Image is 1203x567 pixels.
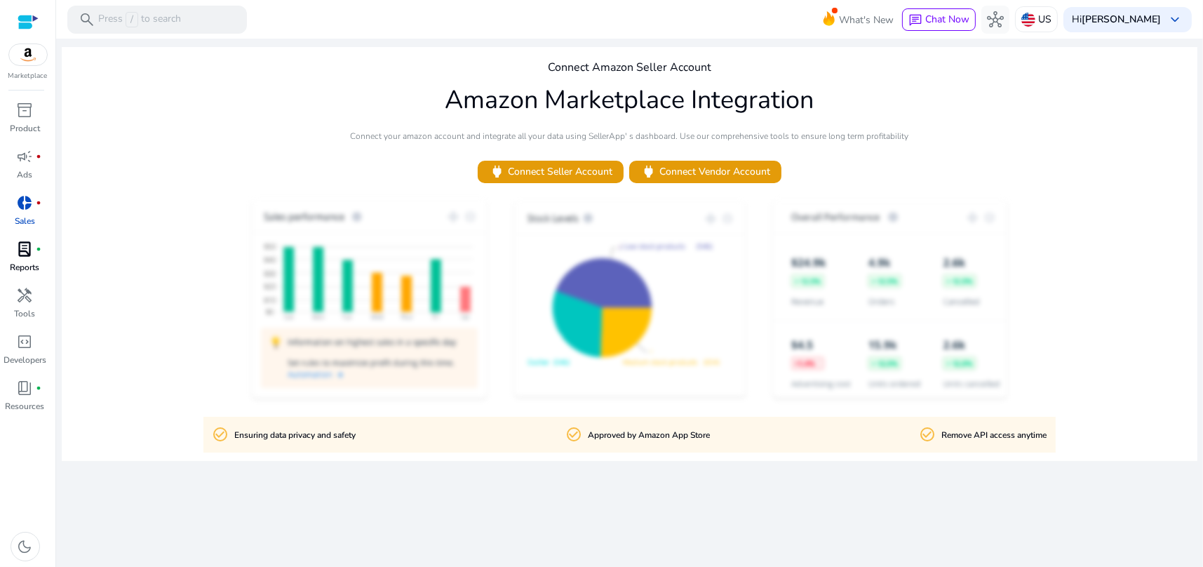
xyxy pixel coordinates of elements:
p: Connect your amazon account and integrate all your data using SellerApp' s dashboard. Use our com... [351,130,909,142]
span: What's New [839,8,894,32]
button: chatChat Now [902,8,976,31]
h4: Connect Amazon Seller Account [548,61,711,74]
p: Remove API access anytime [942,429,1047,442]
span: donut_small [17,194,34,211]
p: Sales [15,215,35,227]
button: powerConnect Seller Account [478,161,624,183]
span: / [126,12,138,27]
p: Resources [6,400,45,413]
span: dark_mode [17,538,34,555]
span: book_4 [17,380,34,396]
span: Connect Vendor Account [640,164,770,180]
p: Reports [11,261,40,274]
p: Press to search [98,12,181,27]
span: keyboard_arrow_down [1167,11,1183,28]
p: Ads [18,168,33,181]
img: us.svg [1021,13,1035,27]
p: Developers [4,354,46,366]
p: Approved by Amazon App Store [588,429,710,442]
span: fiber_manual_record [36,154,42,159]
p: Tools [15,307,36,320]
span: fiber_manual_record [36,200,42,206]
span: hub [987,11,1004,28]
p: US [1038,7,1051,32]
mat-icon: check_circle_outline [920,426,936,443]
h1: Amazon Marketplace Integration [445,85,814,115]
span: handyman [17,287,34,304]
span: fiber_manual_record [36,385,42,391]
span: campaign [17,148,34,165]
mat-icon: check_circle_outline [565,426,582,443]
span: inventory_2 [17,102,34,119]
button: powerConnect Vendor Account [629,161,781,183]
span: code_blocks [17,333,34,350]
span: lab_profile [17,241,34,258]
p: Ensuring data privacy and safety [234,429,356,442]
p: Hi [1072,15,1161,25]
button: hub [981,6,1009,34]
img: amazon.svg [9,44,47,65]
span: power [640,164,657,180]
span: fiber_manual_record [36,246,42,252]
span: Connect Seller Account [489,164,612,180]
b: [PERSON_NAME] [1082,13,1161,26]
p: Marketplace [8,71,48,81]
span: Chat Now [925,13,969,26]
span: chat [908,13,922,27]
mat-icon: check_circle_outline [212,426,229,443]
span: search [79,11,95,28]
p: Product [10,122,40,135]
span: power [489,164,505,180]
